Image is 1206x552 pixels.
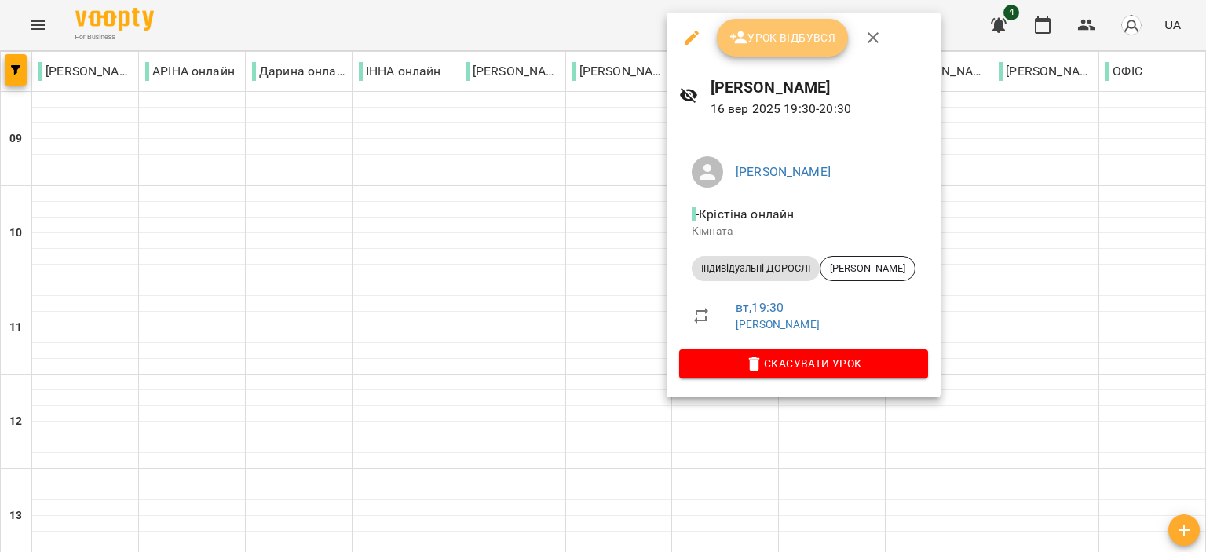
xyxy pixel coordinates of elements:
span: [PERSON_NAME] [820,261,915,276]
button: Скасувати Урок [679,349,928,378]
p: 16 вер 2025 19:30 - 20:30 [711,100,928,119]
a: [PERSON_NAME] [736,164,831,179]
span: Скасувати Урок [692,354,915,373]
span: Урок відбувся [729,28,836,47]
span: Індивідуальні ДОРОСЛІ [692,261,820,276]
button: Урок відбувся [717,19,849,57]
a: [PERSON_NAME] [736,318,820,331]
h6: [PERSON_NAME] [711,75,928,100]
p: Кімната [692,224,915,239]
a: вт , 19:30 [736,300,784,315]
span: - Крістіна онлайн [692,207,798,221]
div: [PERSON_NAME] [820,256,915,281]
